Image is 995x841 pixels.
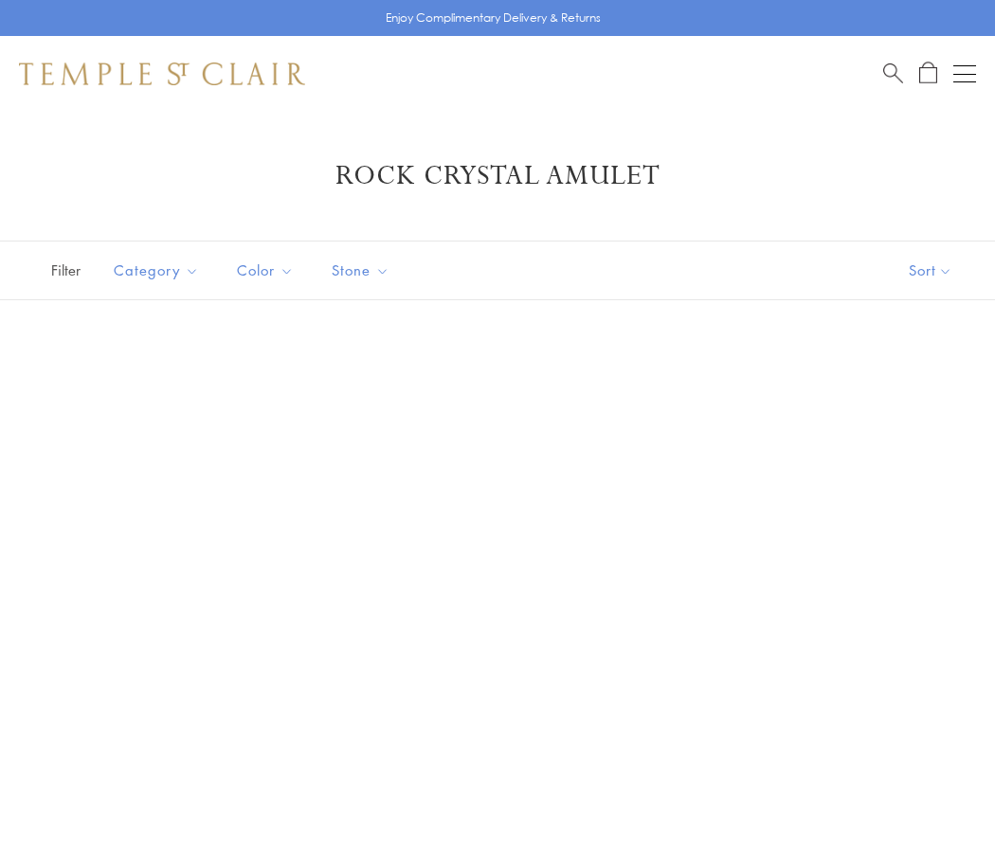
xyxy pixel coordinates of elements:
[866,242,995,299] button: Show sort by
[883,62,903,85] a: Search
[919,62,937,85] a: Open Shopping Bag
[322,259,404,282] span: Stone
[19,63,305,85] img: Temple St. Clair
[227,259,308,282] span: Color
[47,159,948,193] h1: Rock Crystal Amulet
[317,249,404,292] button: Stone
[99,249,213,292] button: Category
[104,259,213,282] span: Category
[953,63,976,85] button: Open navigation
[223,249,308,292] button: Color
[386,9,601,27] p: Enjoy Complimentary Delivery & Returns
